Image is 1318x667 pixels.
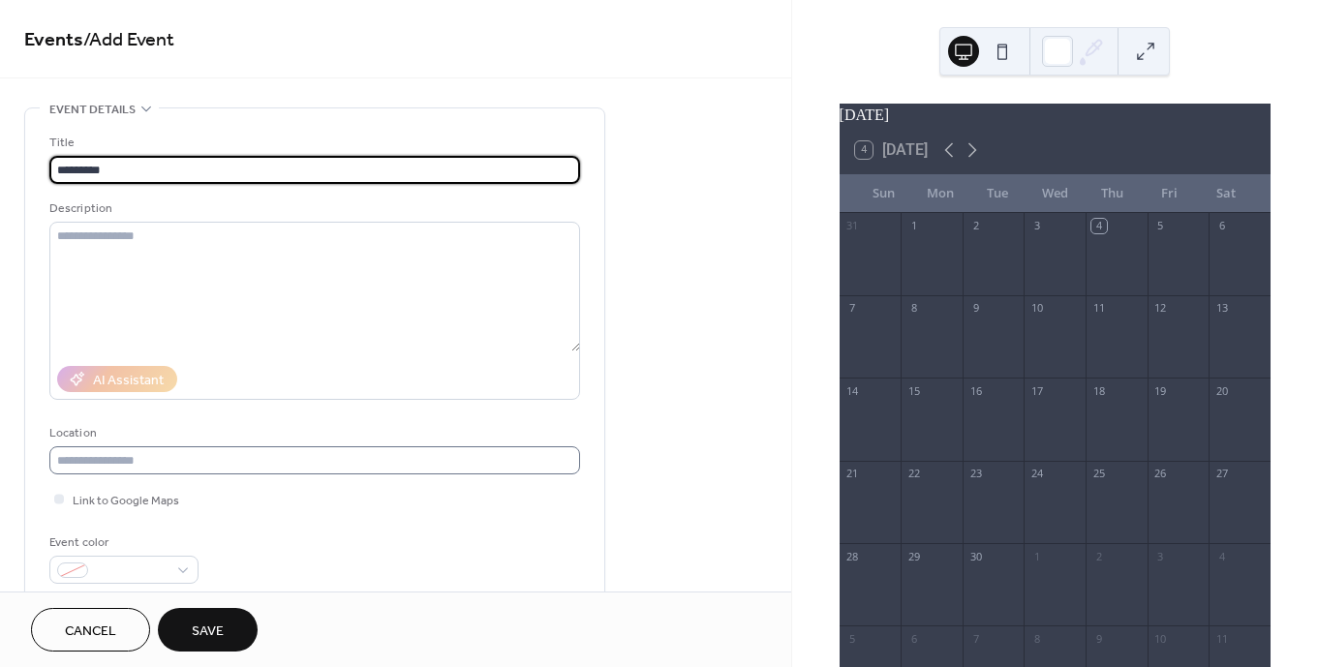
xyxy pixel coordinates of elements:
[906,631,921,646] div: 6
[1027,174,1084,213] div: Wed
[968,631,983,646] div: 7
[912,174,969,213] div: Mon
[968,301,983,316] div: 9
[1091,631,1106,646] div: 9
[845,219,860,233] div: 31
[968,383,983,398] div: 16
[1214,549,1229,563] div: 4
[855,174,912,213] div: Sun
[845,631,860,646] div: 5
[906,301,921,316] div: 8
[1029,631,1044,646] div: 8
[1153,301,1168,316] div: 12
[845,383,860,398] div: 14
[49,198,576,219] div: Description
[49,532,195,553] div: Event color
[845,467,860,481] div: 21
[1091,467,1106,481] div: 25
[49,133,576,153] div: Title
[1214,631,1229,646] div: 11
[1141,174,1198,213] div: Fri
[1214,383,1229,398] div: 20
[968,549,983,563] div: 30
[906,219,921,233] div: 1
[906,383,921,398] div: 15
[1153,467,1168,481] div: 26
[1198,174,1255,213] div: Sat
[1153,549,1168,563] div: 3
[1153,383,1168,398] div: 19
[65,622,116,642] span: Cancel
[840,104,1271,127] div: [DATE]
[1214,301,1229,316] div: 13
[31,608,150,652] button: Cancel
[83,21,174,59] span: / Add Event
[1091,549,1106,563] div: 2
[1029,467,1044,481] div: 24
[1029,219,1044,233] div: 3
[49,100,136,120] span: Event details
[845,301,860,316] div: 7
[969,174,1027,213] div: Tue
[1153,219,1168,233] div: 5
[192,622,224,642] span: Save
[1214,467,1229,481] div: 27
[1091,383,1106,398] div: 18
[1084,174,1141,213] div: Thu
[906,467,921,481] div: 22
[158,608,258,652] button: Save
[1029,383,1044,398] div: 17
[73,491,179,511] span: Link to Google Maps
[1153,631,1168,646] div: 10
[1214,219,1229,233] div: 6
[1029,301,1044,316] div: 10
[1029,549,1044,563] div: 1
[968,467,983,481] div: 23
[968,219,983,233] div: 2
[1091,219,1106,233] div: 4
[906,549,921,563] div: 29
[1091,301,1106,316] div: 11
[24,21,83,59] a: Events
[845,549,860,563] div: 28
[49,423,576,443] div: Location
